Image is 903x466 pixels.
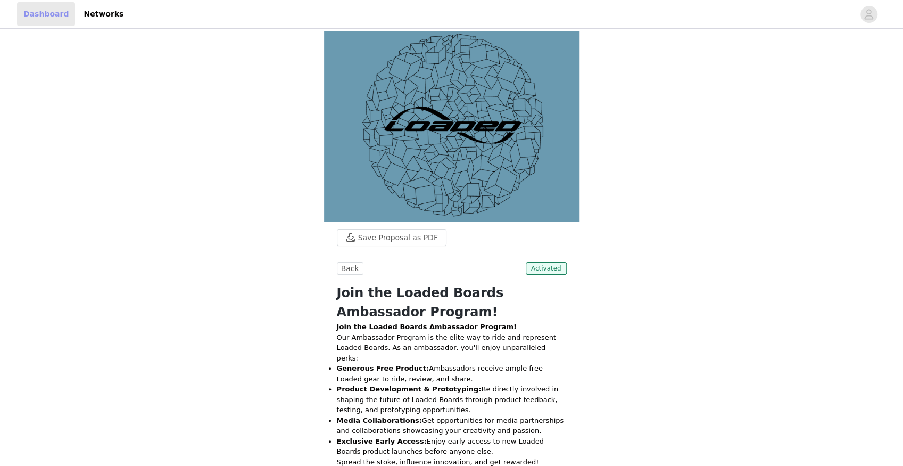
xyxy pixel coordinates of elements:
span: Activated [526,262,567,275]
button: Back [337,262,363,275]
strong: Join the Loaded Boards Ambassador Program! [337,323,517,331]
strong: Exclusive Early Access: [337,437,427,445]
strong: Generous Free Product: [337,364,429,372]
a: Dashboard [17,2,75,26]
p: Get opportunities for media partnerships and collaborations showcasing your creativity and passion. [337,415,567,436]
div: avatar [864,6,874,23]
img: campaign image [324,31,579,222]
h1: Join the Loaded Boards Ambassador Program! [337,283,567,322]
p: Ambassadors receive ample free Loaded gear to ride, review, and share. [337,363,567,384]
strong: Media Collaborations: [337,416,422,424]
p: Our Ambassador Program is the elite way to ride and represent Loaded Boards. As an ambassador, yo... [337,332,567,364]
button: Save Proposal as PDF [337,229,446,246]
a: Networks [77,2,130,26]
strong: Product Development & Prototyping: [337,385,482,393]
p: Enjoy early access to new Loaded Boards product launches before anyone else. [337,436,567,457]
p: Be directly involved in shaping the future of Loaded Boards through product feedback, testing, an... [337,384,567,415]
